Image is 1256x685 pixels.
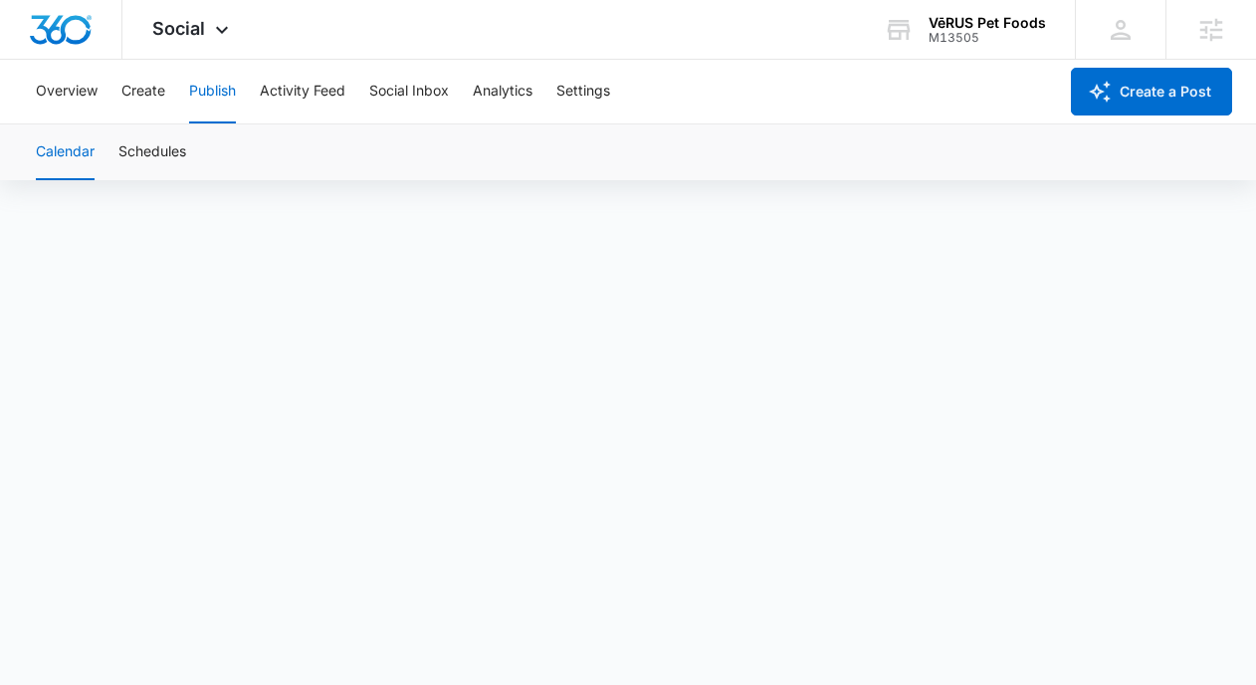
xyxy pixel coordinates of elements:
div: account id [929,31,1046,45]
button: Create a Post [1071,68,1232,115]
button: Activity Feed [260,60,345,123]
button: Publish [189,60,236,123]
button: Settings [556,60,610,123]
span: Social [152,18,205,39]
button: Analytics [473,60,532,123]
button: Create [121,60,165,123]
button: Schedules [118,124,186,180]
button: Overview [36,60,98,123]
button: Social Inbox [369,60,449,123]
div: account name [929,15,1046,31]
button: Calendar [36,124,95,180]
